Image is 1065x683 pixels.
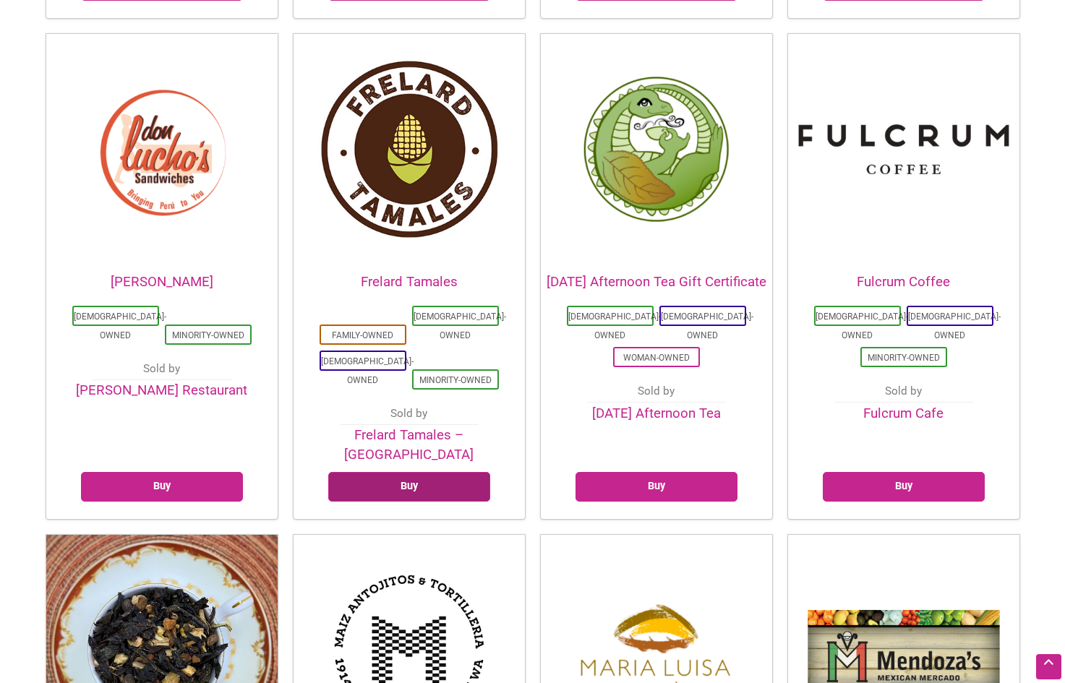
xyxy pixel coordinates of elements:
a: Family-Owned [332,330,393,340]
h2: [DATE] Afternoon Tea Gift Certificate [541,272,772,291]
img: Friday Afternoon Tea [541,34,772,265]
a: Fulcrum Coffee [788,144,1019,291]
a: Woman-Owned [623,353,690,363]
a: Select options for “Fulcrum Coffee” [823,472,985,502]
img: Fulcrum Coffee Logo [788,34,1019,265]
h2: Fulcrum Coffee [788,272,1019,291]
div: Scroll Back to Top [1036,654,1061,679]
a: Minority-Owned [172,330,244,340]
a: [DEMOGRAPHIC_DATA]-Owned [908,312,1001,340]
img: Frelard Tamales logo [294,34,525,265]
a: [DATE] Afternoon Tea Gift Certificate [541,144,772,291]
a: [DEMOGRAPHIC_DATA]-Owned [321,356,414,385]
a: Frelard Tamales – [GEOGRAPHIC_DATA] [344,427,474,462]
a: Minority-Owned [868,353,940,363]
a: [DEMOGRAPHIC_DATA]-Owned [661,312,753,340]
a: Frelard Tamales [294,144,525,291]
a: Select options for “Friday Afternoon Tea Gift Certificate” [576,472,737,502]
span: Sold by [885,385,922,398]
a: [DEMOGRAPHIC_DATA]-Owned [816,312,908,340]
a: [DATE] Afternoon Tea [592,405,721,421]
h2: [PERSON_NAME] [46,272,278,291]
h2: Frelard Tamales [294,272,525,291]
a: [DEMOGRAPHIC_DATA]-Owned [568,312,661,340]
span: Sold by [638,385,675,398]
a: Select options for “Frelard Tamales” [328,472,490,502]
span: Sold by [390,407,427,420]
a: Fulcrum Cafe [863,405,944,421]
a: Minority-Owned [419,375,492,385]
a: [DEMOGRAPHIC_DATA]-Owned [74,312,166,340]
a: [PERSON_NAME] [46,144,278,291]
img: Don Lucho's Gift Certificates [46,34,278,265]
a: Select options for “Don Lucho's” [81,472,243,502]
a: [DEMOGRAPHIC_DATA]-Owned [414,312,506,340]
a: [PERSON_NAME] Restaurant [76,382,247,398]
span: Sold by [143,362,180,375]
